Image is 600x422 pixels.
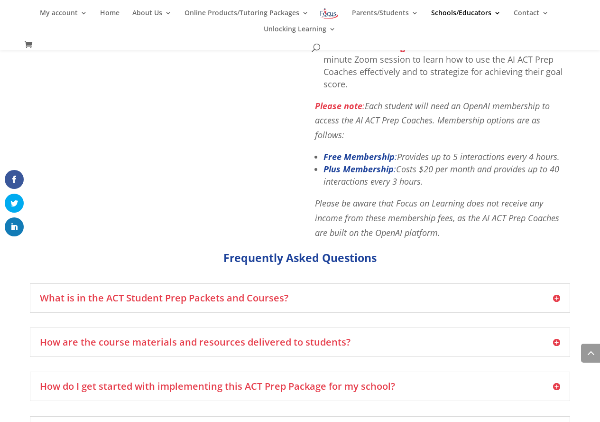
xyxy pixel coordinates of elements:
p: Each student receives a 30-minute Zoom session to learn how to use the AI ACT Prep Coaches effect... [323,41,570,90]
strong: 30-Minute Training Sessions [323,41,444,53]
a: Online Products/Tutoring Packages [185,9,309,26]
span: : [315,100,365,112]
em: Provides up to 5 interactions every 4 hours. [323,151,560,162]
span: : [323,151,397,162]
strong: Please note [315,100,362,112]
em: Costs $20 per month and provides up to 40 interactions every 3 hours. [323,163,559,187]
span: : [323,163,396,175]
span: : [323,41,446,53]
h5: What is in the ACT Student Prep Packets and Courses? [40,293,560,303]
h5: How do I get started with implementing this ACT Prep Package for my school? [40,382,560,391]
em: Please be aware that Focus on Learning does not receive any income from these membership fees, as... [315,197,559,238]
a: About Us [132,9,172,26]
a: Contact [514,9,549,26]
a: Unlocking Learning [264,26,336,42]
a: Schools/Educators [431,9,501,26]
a: Home [100,9,120,26]
img: Focus on Learning [319,7,339,20]
p: Frequently Asked Questions [30,251,570,265]
h5: How are the course materials and resources delivered to students? [40,338,560,347]
strong: Plus Membership [323,163,394,175]
em: Each student will need an OpenAI membership to access the AI ACT Prep Coaches. Membership options... [315,100,550,141]
a: My account [40,9,87,26]
strong: Free Membership [323,151,395,162]
a: Parents/Students [352,9,418,26]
